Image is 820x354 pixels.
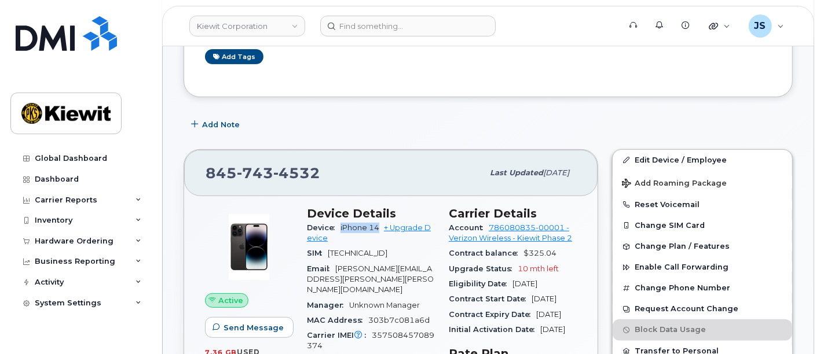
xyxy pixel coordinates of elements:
[205,317,294,338] button: Send Message
[307,207,435,220] h3: Device Details
[622,179,727,190] span: Add Roaming Package
[307,264,335,273] span: Email
[307,331,372,340] span: Carrier IMEI
[202,119,240,130] span: Add Note
[449,310,536,319] span: Contract Expiry Date
[307,264,434,294] span: [PERSON_NAME][EMAIL_ADDRESS][PERSON_NAME][PERSON_NAME][DOMAIN_NAME]
[635,242,730,251] span: Change Plan / Features
[237,164,273,182] span: 743
[449,294,532,303] span: Contract Start Date
[536,310,561,319] span: [DATE]
[449,223,489,232] span: Account
[184,115,250,135] button: Add Note
[449,249,524,257] span: Contract balance
[214,212,284,282] img: image20231002-3703462-njx0qo.jpeg
[755,19,766,33] span: JS
[770,304,811,345] iframe: Messenger Launcher
[741,14,792,38] div: Jenna Savard
[224,322,284,333] span: Send Message
[273,164,320,182] span: 4532
[189,16,305,36] a: Kiewit Corporation
[613,215,792,236] button: Change SIM Card
[307,316,368,325] span: MAC Address
[512,279,537,288] span: [DATE]
[540,325,565,334] span: [DATE]
[518,264,559,273] span: 10 mth left
[368,316,430,325] span: 303b7c081a6d
[613,298,792,319] button: Request Account Change
[307,223,341,232] span: Device
[635,263,729,272] span: Enable Call Forwarding
[449,279,512,288] span: Eligibility Date
[218,295,243,306] span: Active
[307,249,328,257] span: SIM
[524,249,557,257] span: $325.04
[449,325,540,334] span: Initial Activation Date
[328,249,387,257] span: [TECHNICAL_ID]
[613,278,792,298] button: Change Phone Number
[613,171,792,194] button: Add Roaming Package
[349,301,420,309] span: Unknown Manager
[613,236,792,257] button: Change Plan / Features
[613,319,792,340] button: Block Data Usage
[701,14,738,38] div: Quicklinks
[490,168,543,177] span: Last updated
[543,168,569,177] span: [DATE]
[205,49,263,64] a: Add tags
[449,223,572,242] a: 786080835-00001 - Verizon Wireless - Kiewit Phase 2
[613,194,792,215] button: Reset Voicemail
[613,150,792,171] a: Edit Device / Employee
[532,294,557,303] span: [DATE]
[206,164,320,182] span: 845
[341,223,379,232] span: iPhone 14
[449,264,518,273] span: Upgrade Status
[449,207,577,220] h3: Carrier Details
[320,16,496,36] input: Find something...
[307,301,349,309] span: Manager
[613,257,792,278] button: Enable Call Forwarding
